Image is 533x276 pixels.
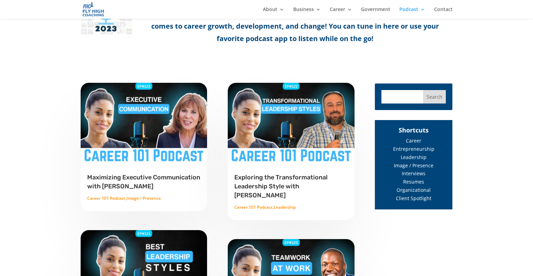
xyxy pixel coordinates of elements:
[87,195,125,201] a: Career 101 Podcast
[234,203,348,211] p: ,
[80,82,208,162] img: Maximizing Executive Communication with Laurie Schloff
[87,174,200,190] a: Maximizing Executive Communication with [PERSON_NAME]
[361,7,390,19] a: Government
[403,178,424,185] a: Resumes
[227,82,355,162] img: Exploring the Transformational Leadership Style with Hakim Lakhdar
[293,7,321,19] a: Business
[402,170,426,177] a: Interviews
[263,7,284,19] a: About
[401,154,427,160] a: Leadership
[396,195,431,201] a: Client Spotlight
[234,204,273,210] a: Career 101 Podcast
[330,7,352,19] a: Career
[394,162,433,169] a: Image / Presence
[82,1,105,17] img: Fly High Coaching
[434,7,453,19] a: Contact
[406,137,421,144] a: Career
[397,187,431,193] a: Organizational
[399,126,429,134] span: Shortcuts
[399,7,425,19] a: Podcast
[126,195,161,201] a: Image / Presence
[274,204,296,210] a: Leadership
[393,146,434,152] a: Entrepreneurship
[234,174,328,199] a: Exploring the Transformational Leadership Style with [PERSON_NAME]
[423,90,446,103] input: Search
[87,194,201,203] p: ,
